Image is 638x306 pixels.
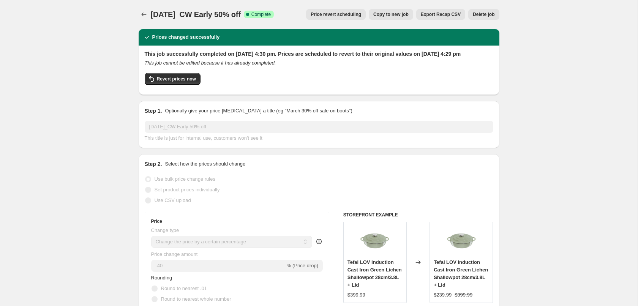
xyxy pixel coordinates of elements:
[165,160,245,168] p: Select how the prices should change
[151,227,179,233] span: Change type
[151,10,241,19] span: [DATE]_CW Early 50% off
[145,160,162,168] h2: Step 2.
[151,251,198,257] span: Price change amount
[251,11,271,17] span: Complete
[468,9,499,20] button: Delete job
[155,176,215,182] span: Use bulk price change rules
[373,11,409,17] span: Copy to new job
[151,218,162,224] h3: Price
[421,11,461,17] span: Export Recap CSV
[369,9,413,20] button: Copy to new job
[145,107,162,115] h2: Step 1.
[416,9,465,20] button: Export Recap CSV
[145,73,201,85] button: Revert prices now
[145,50,493,58] h2: This job successfully completed on [DATE] 4:30 pm. Prices are scheduled to revert to their origin...
[434,259,488,288] span: Tefal LOV Induction Cast Iron Green Lichen Shallowpot 28cm/3.8L + Lid
[152,33,220,41] h2: Prices changed successfully
[151,275,172,281] span: Rounding
[347,259,402,288] span: Tefal LOV Induction Cast Iron Green Lichen Shallowpot 28cm/3.8L + Lid
[145,60,276,66] i: This job cannot be edited because it has already completed.
[315,238,323,245] div: help
[311,11,361,17] span: Price revert scheduling
[306,9,366,20] button: Price revert scheduling
[161,296,231,302] span: Round to nearest whole number
[151,260,285,272] input: -15
[155,187,220,192] span: Set product prices individually
[434,291,452,299] div: $239.99
[455,291,472,299] strike: $399.99
[446,226,477,256] img: 01.E25872TefalLOVCastIronGreenLichenShallowpot28cm3.8L_Lid_80x.png
[343,212,493,218] h6: STOREFRONT EXAMPLE
[165,107,352,115] p: Optionally give your price [MEDICAL_DATA] a title (eg "March 30% off sale on boots")
[287,263,318,268] span: % (Price drop)
[473,11,494,17] span: Delete job
[155,197,191,203] span: Use CSV upload
[161,285,207,291] span: Round to nearest .01
[360,226,390,256] img: 01.E25872TefalLOVCastIronGreenLichenShallowpot28cm3.8L_Lid_80x.png
[157,76,196,82] span: Revert prices now
[145,135,262,141] span: This title is just for internal use, customers won't see it
[139,9,149,20] button: Price change jobs
[347,291,365,299] div: $399.99
[145,121,493,133] input: 30% off holiday sale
